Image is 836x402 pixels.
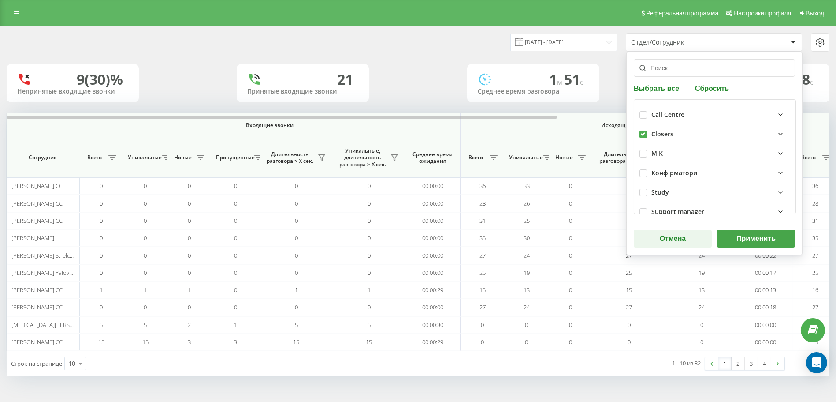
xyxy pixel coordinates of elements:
td: 00:00:29 [405,334,461,351]
span: 0 [569,269,572,277]
span: 0 [368,252,371,259]
span: 36 [479,182,486,190]
span: 24 [524,303,530,311]
span: Новые [553,154,575,161]
span: Уникальные, длительность разговора > Х сек. [337,147,388,168]
span: 0 [188,269,191,277]
span: Длительность разговора > Х сек. [597,151,648,165]
span: [PERSON_NAME] СС [11,338,63,346]
div: Среднее время разговора [478,88,589,95]
span: 0 [295,303,298,311]
span: 15 [98,338,104,346]
div: Open Intercom Messenger [806,352,827,373]
td: 00:00:29 [405,282,461,299]
td: 00:00:00 [405,299,461,316]
span: 19 [699,269,705,277]
span: c [810,77,814,87]
button: Выбрать все [634,84,682,92]
span: 35 [812,234,818,242]
span: 0 [295,199,298,207]
span: 0 [188,182,191,190]
span: [PERSON_NAME] CC [11,286,63,294]
span: 0 [188,252,191,259]
a: 1 [718,357,732,370]
span: 0 [700,338,703,346]
span: Входящие звонки [102,122,437,129]
span: 51 [564,70,583,89]
span: Длительность разговора > Х сек. [264,151,315,165]
span: 13 [699,286,705,294]
span: 1 [188,286,191,294]
div: Принятые входящие звонки [247,88,358,95]
span: 0 [368,182,371,190]
span: 0 [144,303,147,311]
span: 24 [699,252,705,259]
span: 0 [368,269,371,277]
span: 1 [368,286,371,294]
span: 0 [295,234,298,242]
span: 13 [524,286,530,294]
a: 3 [745,357,758,370]
span: м [557,77,564,87]
span: 0 [569,182,572,190]
span: 0 [295,217,298,225]
span: [PERSON_NAME] CC [11,217,63,225]
div: Study [651,189,669,196]
span: 0 [368,234,371,242]
span: 0 [234,199,238,207]
span: 0 [100,182,103,190]
span: 27 [626,303,632,311]
span: Уникальные [509,154,541,161]
div: 1 - 10 из 32 [672,359,701,368]
span: [PERSON_NAME] Yalovenko CC [11,269,90,277]
span: 18 [794,70,814,89]
span: [PERSON_NAME] CC [11,182,63,190]
button: Сбросить [692,84,732,92]
div: 21 [337,71,353,88]
span: 26 [524,199,530,207]
td: 00:00:17 [738,264,793,282]
span: 0 [481,321,484,329]
span: 35 [479,234,486,242]
span: 0 [234,217,238,225]
span: 15 [366,338,372,346]
span: 0 [569,234,572,242]
span: 0 [188,303,191,311]
div: 10 [68,359,75,368]
span: 27 [479,303,486,311]
span: 0 [144,252,147,259]
div: МІК [651,150,663,158]
span: 0 [100,252,103,259]
span: 33 [524,182,530,190]
span: 0 [100,217,103,225]
span: 5 [295,321,298,329]
span: 31 [479,217,486,225]
span: [PERSON_NAME] [11,234,54,242]
span: 15 [626,286,632,294]
td: 00:00:00 [405,229,461,247]
span: 0 [100,303,103,311]
td: 00:00:00 [405,264,461,282]
div: Непринятые входящие звонки [17,88,128,95]
div: Конфірматори [651,169,698,177]
button: Отмена [634,230,712,248]
span: 28 [812,199,818,207]
span: 0 [525,338,528,346]
span: [MEDICAL_DATA][PERSON_NAME] CC [11,321,106,329]
a: 2 [732,357,745,370]
td: 00:00:18 [738,299,793,316]
span: 25 [479,269,486,277]
span: Всего [465,154,487,161]
span: 0 [481,338,484,346]
td: 00:00:13 [738,282,793,299]
span: 0 [368,217,371,225]
span: 0 [100,269,103,277]
span: 0 [234,269,238,277]
span: 0 [144,269,147,277]
td: 00:00:22 [738,247,793,264]
span: 0 [700,321,703,329]
td: 00:00:00 [405,195,461,212]
div: Call Centre [651,111,684,119]
span: 1 [234,321,238,329]
div: Closers [651,131,673,138]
